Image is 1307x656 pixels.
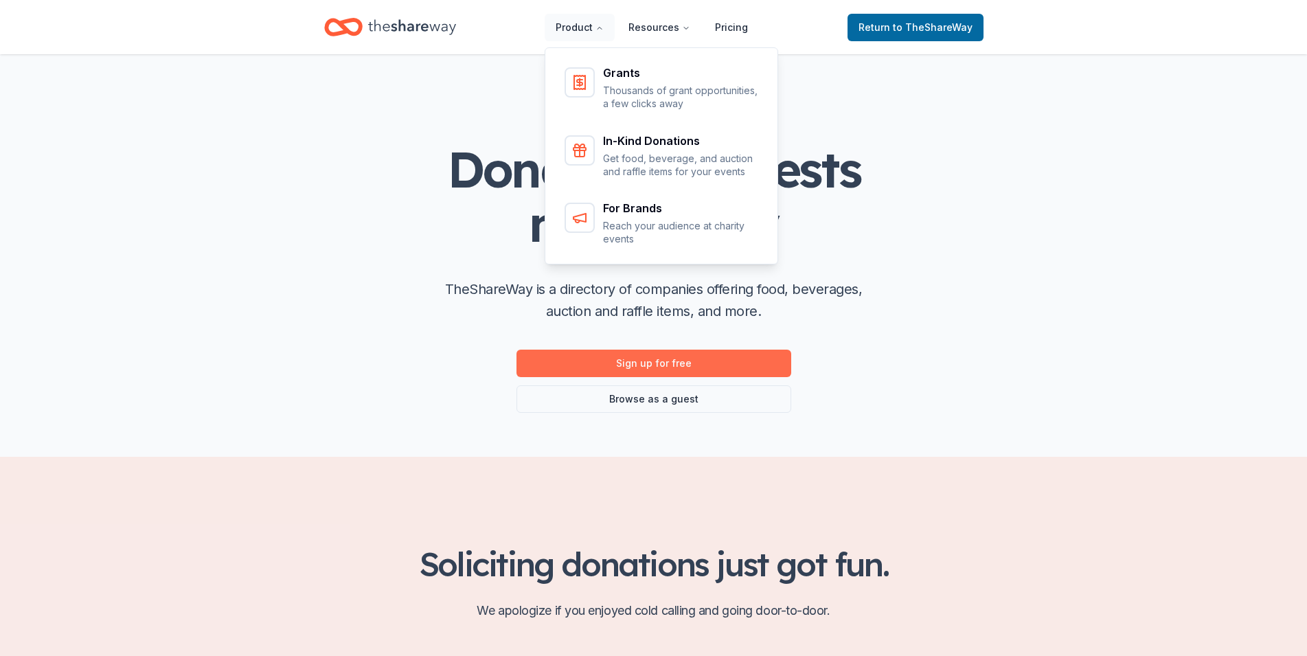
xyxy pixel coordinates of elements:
h2: Soliciting donations just got fun. [324,545,984,583]
p: Reach your audience at charity events [603,219,760,246]
a: Browse as a guest [516,385,791,413]
p: We apologize if you enjoyed cold calling and going door-to-door. [324,600,984,622]
a: GrantsThousands of grant opportunities, a few clicks away [556,59,768,119]
a: Home [324,11,456,43]
a: For BrandsReach your audience at charity events [556,194,768,254]
button: Product [545,14,615,41]
a: Returnto TheShareWay [848,14,984,41]
h1: Donation requests made [379,142,929,251]
div: Grants [603,67,760,78]
span: to TheShareWay [893,21,973,33]
p: Thousands of grant opportunities, a few clicks away [603,84,760,111]
div: In-Kind Donations [603,135,760,146]
div: For Brands [603,203,760,214]
p: Get food, beverage, and auction and raffle items for your events [603,152,760,179]
div: Product [545,48,779,265]
nav: Main [545,11,759,43]
span: Return [859,19,973,36]
a: Pricing [704,14,759,41]
a: In-Kind DonationsGet food, beverage, and auction and raffle items for your events [556,127,768,187]
a: Sign up for free [516,350,791,377]
button: Resources [617,14,701,41]
p: TheShareWay is a directory of companies offering food, beverages, auction and raffle items, and m... [434,278,874,322]
span: easy [672,192,778,254]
